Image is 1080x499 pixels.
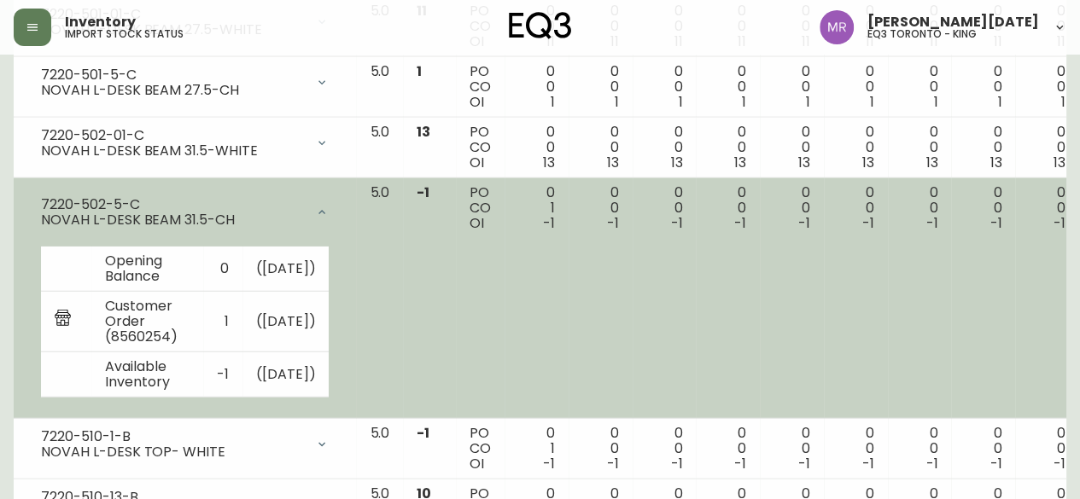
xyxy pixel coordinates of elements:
[646,64,683,110] div: 0 0
[934,92,938,112] span: 1
[965,185,1001,231] div: 0 0
[356,118,403,178] td: 5.0
[518,185,555,231] div: 0 1
[798,454,810,473] span: -1
[27,125,342,162] div: 7220-502-01-CNOVAH L-DESK BEAM 31.5-WHITE
[242,292,330,352] td: ( [DATE] )
[41,128,305,143] div: 7220-502-01-C
[417,122,430,142] span: 13
[902,185,938,231] div: 0 0
[356,419,403,479] td: 5.0
[470,125,491,171] div: PO CO
[862,454,874,473] span: -1
[91,292,203,352] td: Customer Order (8560254)
[27,185,342,240] div: 7220-502-5-CNOVAH L-DESK BEAM 31.5-CH
[543,213,555,233] span: -1
[582,185,619,231] div: 0 0
[470,153,484,172] span: OI
[543,153,555,172] span: 13
[820,10,854,44] img: 433a7fc21d7050a523c0a08e44de74d9
[1054,153,1065,172] span: 13
[862,153,874,172] span: 13
[902,125,938,171] div: 0 0
[1054,213,1065,233] span: -1
[356,57,403,118] td: 5.0
[518,426,555,472] div: 0 1
[41,67,305,83] div: 7220-501-5-C
[615,92,619,112] span: 1
[1029,64,1065,110] div: 0 0
[55,310,71,330] img: retail_report.svg
[838,185,874,231] div: 0 0
[91,247,203,292] td: Opening Balance
[91,352,203,397] td: Available Inventory
[838,426,874,472] div: 0 0
[582,64,619,110] div: 0 0
[518,64,555,110] div: 0 0
[417,423,429,443] span: -1
[41,197,305,212] div: 7220-502-5-C
[27,64,342,102] div: 7220-501-5-CNOVAH L-DESK BEAM 27.5-CH
[678,92,682,112] span: 1
[470,213,484,233] span: OI
[926,153,938,172] span: 13
[607,153,619,172] span: 13
[990,153,1001,172] span: 13
[709,185,746,231] div: 0 0
[926,454,938,473] span: -1
[734,213,746,233] span: -1
[990,454,1001,473] span: -1
[646,125,683,171] div: 0 0
[607,213,619,233] span: -1
[509,12,572,39] img: logo
[543,454,555,473] span: -1
[1029,426,1065,472] div: 0 0
[203,352,242,397] td: -1
[867,29,977,39] h5: eq3 toronto - king
[671,153,683,172] span: 13
[774,125,810,171] div: 0 0
[734,153,746,172] span: 13
[242,352,330,397] td: ( [DATE] )
[470,454,484,473] span: OI
[582,125,619,171] div: 0 0
[1029,125,1065,171] div: 0 0
[518,125,555,171] div: 0 0
[470,185,491,231] div: PO CO
[27,426,342,463] div: 7220-510-1-BNOVAH L-DESK TOP- WHITE
[709,64,746,110] div: 0 0
[1054,454,1065,473] span: -1
[41,212,305,228] div: NOVAH L-DESK BEAM 31.5-CH
[65,15,136,29] span: Inventory
[806,92,810,112] span: 1
[417,61,422,81] span: 1
[798,213,810,233] span: -1
[870,92,874,112] span: 1
[41,143,305,159] div: NOVAH L-DESK BEAM 31.5-WHITE
[965,125,1001,171] div: 0 0
[470,426,491,472] div: PO CO
[798,153,810,172] span: 13
[671,213,683,233] span: -1
[965,64,1001,110] div: 0 0
[1029,185,1065,231] div: 0 0
[1061,92,1065,112] span: 1
[417,183,429,202] span: -1
[356,178,403,419] td: 5.0
[997,92,1001,112] span: 1
[709,125,746,171] div: 0 0
[41,83,305,98] div: NOVAH L-DESK BEAM 27.5-CH
[646,426,683,472] div: 0 0
[671,454,683,473] span: -1
[41,429,305,444] div: 7220-510-1-B
[203,247,242,292] td: 0
[65,29,184,39] h5: import stock status
[607,454,619,473] span: -1
[470,64,491,110] div: PO CO
[965,426,1001,472] div: 0 0
[774,426,810,472] div: 0 0
[902,64,938,110] div: 0 0
[862,213,874,233] span: -1
[926,213,938,233] span: -1
[41,444,305,460] div: NOVAH L-DESK TOP- WHITE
